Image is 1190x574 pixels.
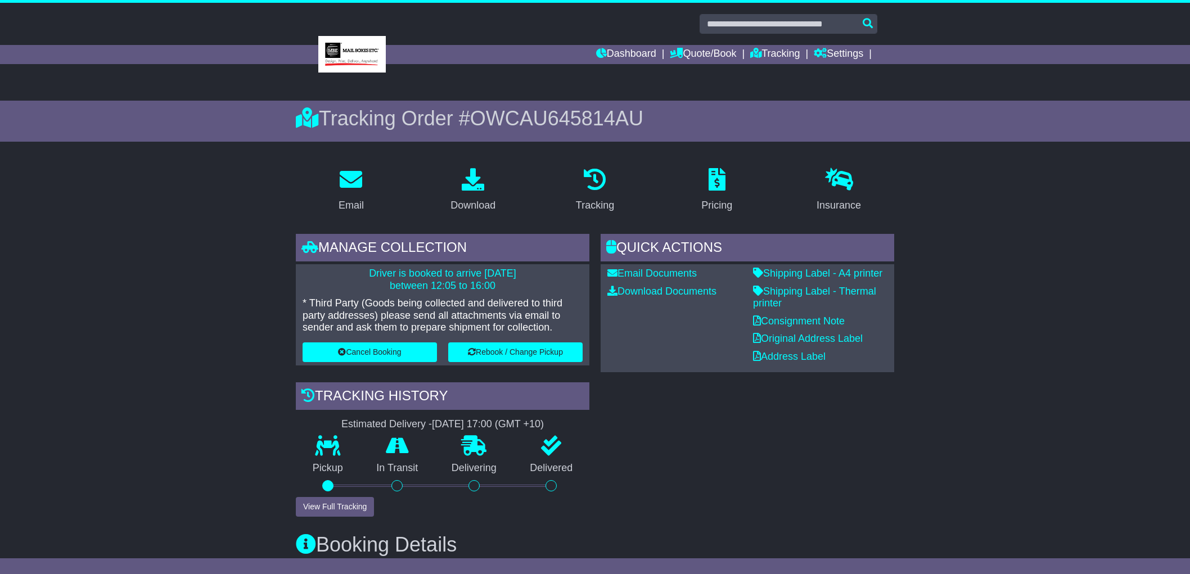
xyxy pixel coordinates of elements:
[607,268,697,279] a: Email Documents
[694,164,740,217] a: Pricing
[601,234,894,264] div: Quick Actions
[450,198,495,213] div: Download
[596,45,656,64] a: Dashboard
[576,198,614,213] div: Tracking
[448,342,583,362] button: Rebook / Change Pickup
[753,268,882,279] a: Shipping Label - A4 printer
[443,164,503,217] a: Download
[607,286,716,297] a: Download Documents
[296,462,360,474] p: Pickup
[296,106,894,130] div: Tracking Order #
[303,342,437,362] button: Cancel Booking
[569,164,621,217] a: Tracking
[296,234,589,264] div: Manage collection
[701,198,732,213] div: Pricing
[303,268,583,292] p: Driver is booked to arrive [DATE] between 12:05 to 16:00
[318,36,386,73] img: MBE Eight Mile Plains
[296,534,894,556] h3: Booking Details
[435,462,513,474] p: Delivering
[817,198,861,213] div: Insurance
[809,164,868,217] a: Insurance
[296,418,589,431] div: Estimated Delivery -
[339,198,364,213] div: Email
[753,286,876,309] a: Shipping Label - Thermal printer
[296,382,589,413] div: Tracking history
[303,297,583,334] p: * Third Party (Goods being collected and delivered to third party addresses) please send all atta...
[670,45,736,64] a: Quote/Book
[432,418,544,431] div: [DATE] 17:00 (GMT +10)
[814,45,863,64] a: Settings
[753,333,863,344] a: Original Address Label
[753,351,826,362] a: Address Label
[513,462,590,474] p: Delivered
[750,45,800,64] a: Tracking
[331,164,371,217] a: Email
[360,462,435,474] p: In Transit
[296,497,374,517] button: View Full Tracking
[470,107,643,130] span: OWCAU645814AU
[753,315,845,327] a: Consignment Note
